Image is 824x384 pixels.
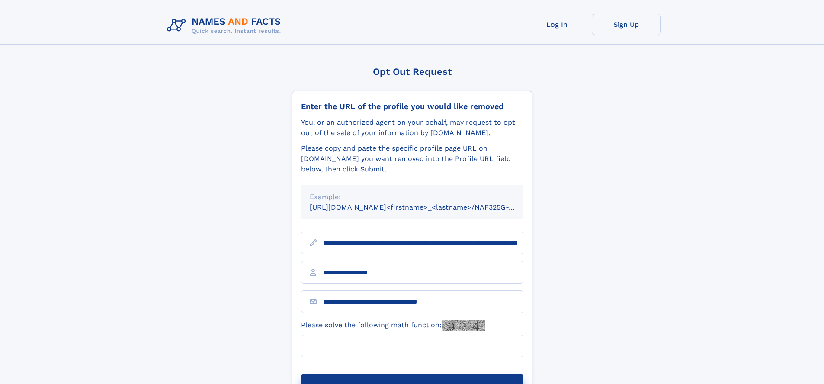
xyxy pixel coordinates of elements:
[164,14,288,37] img: Logo Names and Facts
[310,192,515,202] div: Example:
[523,14,592,35] a: Log In
[592,14,661,35] a: Sign Up
[310,203,540,211] small: [URL][DOMAIN_NAME]<firstname>_<lastname>/NAF325G-xxxxxxxx
[301,320,485,331] label: Please solve the following math function:
[301,102,523,111] div: Enter the URL of the profile you would like removed
[301,143,523,174] div: Please copy and paste the specific profile page URL on [DOMAIN_NAME] you want removed into the Pr...
[292,66,532,77] div: Opt Out Request
[301,117,523,138] div: You, or an authorized agent on your behalf, may request to opt-out of the sale of your informatio...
